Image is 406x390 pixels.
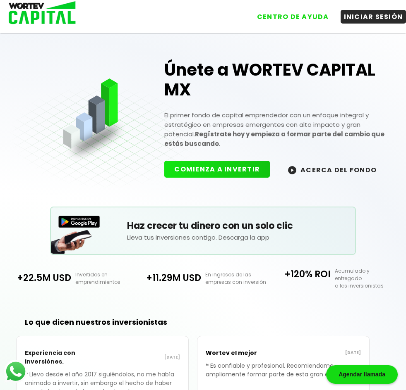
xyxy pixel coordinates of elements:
p: [DATE] [283,350,360,356]
span: ❝ [206,361,210,370]
img: logos_whatsapp-icon.242b2217.svg [4,360,27,383]
p: +11.29M USD [138,271,201,285]
a: COMIENZA A INVERTIR [164,164,278,174]
img: Disponible en Google Play [58,216,100,228]
h5: Haz crecer tu dinero con un solo clic [127,219,356,233]
p: Lleva tus inversiones contigo. Descarga la app [127,233,356,242]
p: Wortev el mejor [206,345,283,361]
img: Teléfono [51,222,92,253]
p: [DATE] [102,354,180,361]
button: CENTRO DE AYUDA [254,10,332,24]
p: Experiencia con inversiónes. [25,345,102,370]
button: ACERCA DEL FONDO [278,161,387,178]
p: +22.5M USD [8,271,71,285]
strong: Regístrate hoy y empieza a formar parte del cambio que estás buscando [164,130,384,148]
button: COMIENZA A INVERTIR [164,161,270,178]
p: En ingresos de las empresas con inversión [201,271,268,286]
img: wortev-capital-acerca-del-fondo [288,166,296,174]
h1: Únete a WORTEV CAPITAL MX [164,60,396,100]
p: El primer fondo de capital emprendedor con un enfoque integral y estratégico en empresas emergent... [164,110,396,148]
p: Acumulado y entregado a los inversionistas [331,267,398,290]
p: Invertidos en emprendimientos [71,271,138,286]
p: +120% ROI [268,267,331,281]
a: CENTRO DE AYUDA [245,4,332,24]
div: Agendar llamada [326,365,398,384]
